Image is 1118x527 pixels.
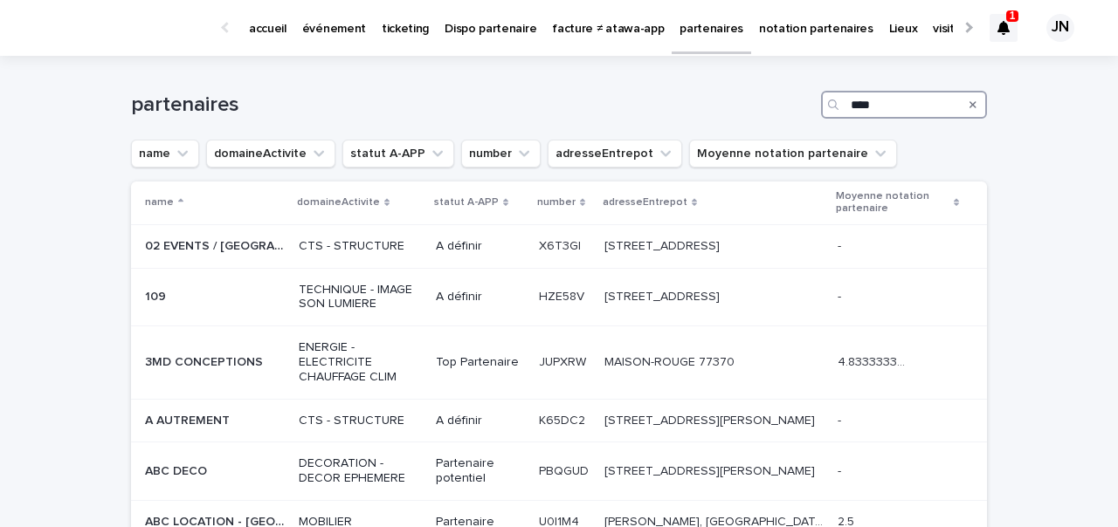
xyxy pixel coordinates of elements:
[539,410,589,428] p: K65DC2
[131,92,814,118] h1: partenaires
[145,193,174,212] p: name
[1046,14,1074,42] div: JN
[537,193,576,212] p: number
[145,410,233,428] p: A AUTREMENT
[838,286,845,305] p: -
[838,410,845,428] p: -
[604,461,818,479] p: [STREET_ADDRESS][PERSON_NAME]
[342,140,454,168] button: statut A-APP
[990,14,1018,42] div: 1
[539,461,592,479] p: PBQGUD
[145,286,169,305] p: 109
[299,283,422,312] p: TECHNIQUE - IMAGE SON LUMIERE
[838,236,845,254] p: -
[838,352,914,370] p: 4.833333333333333
[297,193,380,212] p: domaineActivite
[35,10,204,45] img: Ls34BcGeRexTGTNfXpUC
[206,140,335,168] button: domaineActivite
[299,340,422,384] p: ENERGIE - ELECTRICITE CHAUFFAGE CLIM
[604,410,818,428] p: 19 Rue de l'Industrie 77170 Brie-Comte-Robert
[145,352,266,370] p: 3MD CONCEPTIONS
[838,461,845,479] p: -
[836,187,949,219] p: Moyenne notation partenaire
[131,399,987,442] tr: A AUTREMENTA AUTREMENT CTS - STRUCTUREA définirK65DC2K65DC2 [STREET_ADDRESS][PERSON_NAME][STREET_...
[1010,10,1016,22] p: 1
[299,456,422,486] p: DECORATION - DECOR EPHEMERE
[539,352,590,370] p: JUPXRW
[548,140,682,168] button: adresseEntrepot
[145,461,210,479] p: ABC DECO
[299,414,422,428] p: CTS - STRUCTURE
[434,193,499,212] p: statut A-APP
[436,355,525,370] p: Top Partenaire
[131,326,987,399] tr: 3MD CONCEPTIONS3MD CONCEPTIONS ENERGIE - ELECTRICITE CHAUFFAGE CLIMTop PartenaireJUPXRWJUPXRW MAI...
[436,456,525,486] p: Partenaire potentiel
[131,442,987,501] tr: ABC DECOABC DECO DECORATION - DECOR EPHEMEREPartenaire potentielPBQGUDPBQGUD [STREET_ADDRESS][PER...
[436,414,525,428] p: A définir
[821,91,987,119] input: Search
[131,224,987,268] tr: 02 EVENTS / [GEOGRAPHIC_DATA] DECO02 EVENTS / [GEOGRAPHIC_DATA] DECO CTS - STRUCTUREA définirX6T3...
[436,239,525,254] p: A définir
[539,286,588,305] p: HZE58V
[131,268,987,326] tr: 109109 TECHNIQUE - IMAGE SON LUMIEREA définirHZE58VHZE58V [STREET_ADDRESS][STREET_ADDRESS] --
[436,290,525,305] p: A définir
[299,239,422,254] p: CTS - STRUCTURE
[689,140,897,168] button: Moyenne notation partenaire
[131,140,199,168] button: name
[604,352,738,370] p: MAISON-ROUGE 77370
[461,140,541,168] button: number
[603,193,687,212] p: adresseEntrepot
[604,236,723,254] p: 90 RUE DE LA COURPILLERE 69800 SAINT PRIEST
[604,286,723,305] p: [STREET_ADDRESS]
[539,236,584,254] p: X6T3GI
[145,236,288,254] p: 02 EVENTS / LYON DECO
